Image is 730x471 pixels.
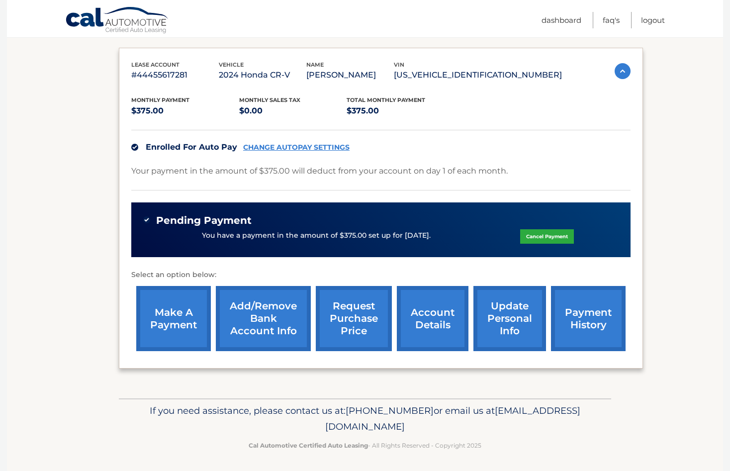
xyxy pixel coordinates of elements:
img: check.svg [131,144,138,151]
p: #44455617281 [131,68,219,82]
span: [PHONE_NUMBER] [346,405,434,416]
img: accordion-active.svg [615,63,631,79]
a: Cal Automotive [65,6,170,35]
img: check-green.svg [143,216,150,223]
p: $375.00 [347,104,455,118]
span: Monthly sales Tax [239,96,300,103]
span: Total Monthly Payment [347,96,425,103]
p: [US_VEHICLE_IDENTIFICATION_NUMBER] [394,68,562,82]
span: [EMAIL_ADDRESS][DOMAIN_NAME] [325,405,580,432]
p: 2024 Honda CR-V [219,68,306,82]
p: Your payment in the amount of $375.00 will deduct from your account on day 1 of each month. [131,164,508,178]
span: Enrolled For Auto Pay [146,142,237,152]
a: account details [397,286,468,351]
a: make a payment [136,286,211,351]
a: Dashboard [542,12,581,28]
span: Monthly Payment [131,96,189,103]
span: vehicle [219,61,244,68]
span: vin [394,61,404,68]
a: Cancel Payment [520,229,574,244]
a: Logout [641,12,665,28]
p: [PERSON_NAME] [306,68,394,82]
a: update personal info [473,286,546,351]
p: You have a payment in the amount of $375.00 set up for [DATE]. [202,230,431,241]
span: name [306,61,324,68]
a: Add/Remove bank account info [216,286,311,351]
a: payment history [551,286,626,351]
a: request purchase price [316,286,392,351]
p: - All Rights Reserved - Copyright 2025 [125,440,605,451]
p: Select an option below: [131,269,631,281]
p: $0.00 [239,104,347,118]
p: If you need assistance, please contact us at: or email us at [125,403,605,435]
span: Pending Payment [156,214,252,227]
span: lease account [131,61,180,68]
strong: Cal Automotive Certified Auto Leasing [249,442,368,449]
p: $375.00 [131,104,239,118]
a: FAQ's [603,12,620,28]
a: CHANGE AUTOPAY SETTINGS [243,143,350,152]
